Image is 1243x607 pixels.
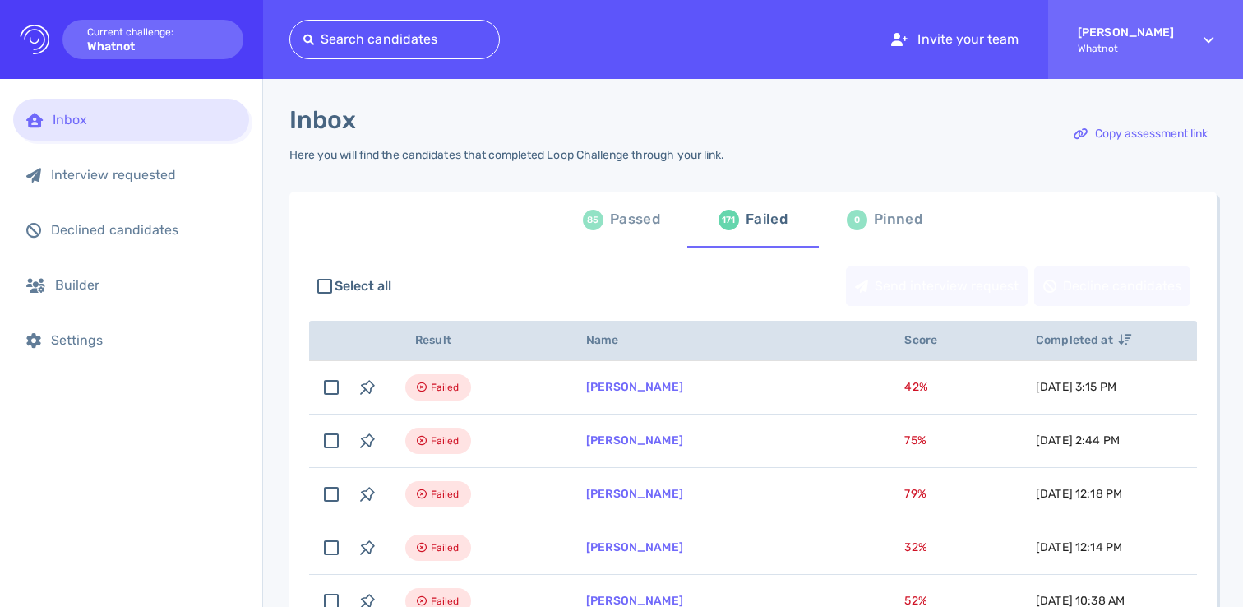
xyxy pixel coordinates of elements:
[1036,540,1122,554] span: [DATE] 12:14 PM
[1065,114,1217,154] button: Copy assessment link
[431,538,460,558] span: Failed
[586,333,637,347] span: Name
[904,433,926,447] span: 75 %
[386,321,566,361] th: Result
[431,431,460,451] span: Failed
[1036,333,1131,347] span: Completed at
[1034,266,1190,306] button: Decline candidates
[431,378,460,397] span: Failed
[431,484,460,504] span: Failed
[1036,487,1122,501] span: [DATE] 12:18 PM
[586,487,683,501] a: [PERSON_NAME]
[847,267,1027,305] div: Send interview request
[335,276,392,296] span: Select all
[51,222,236,238] div: Declined candidates
[719,210,739,230] div: 171
[1036,380,1116,394] span: [DATE] 3:15 PM
[1036,433,1120,447] span: [DATE] 2:44 PM
[846,266,1028,306] button: Send interview request
[586,380,683,394] a: [PERSON_NAME]
[289,105,356,135] h1: Inbox
[904,333,955,347] span: Score
[874,207,922,232] div: Pinned
[1035,267,1190,305] div: Decline candidates
[51,332,236,348] div: Settings
[610,207,660,232] div: Passed
[289,148,724,162] div: Here you will find the candidates that completed Loop Challenge through your link.
[51,167,236,183] div: Interview requested
[586,540,683,554] a: [PERSON_NAME]
[904,380,927,394] span: 42 %
[1078,25,1174,39] strong: [PERSON_NAME]
[746,207,788,232] div: Failed
[583,210,603,230] div: 85
[586,433,683,447] a: [PERSON_NAME]
[53,112,236,127] div: Inbox
[55,277,236,293] div: Builder
[904,540,926,554] span: 32 %
[1065,115,1216,153] div: Copy assessment link
[847,210,867,230] div: 0
[1078,43,1174,54] span: Whatnot
[904,487,926,501] span: 79 %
